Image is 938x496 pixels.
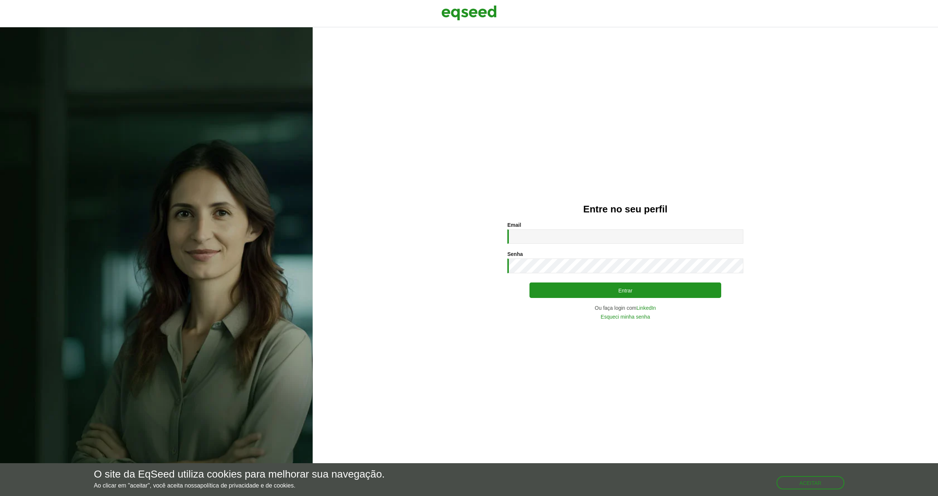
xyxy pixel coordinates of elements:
[327,204,923,215] h2: Entre no seu perfil
[200,483,294,489] a: política de privacidade e de cookies
[507,305,743,311] div: Ou faça login com
[441,4,497,22] img: EqSeed Logo
[94,469,385,480] h5: O site da EqSeed utiliza cookies para melhorar sua navegação.
[636,305,656,311] a: LinkedIn
[529,282,721,298] button: Entrar
[94,482,385,489] p: Ao clicar em "aceitar", você aceita nossa .
[601,314,650,319] a: Esqueci minha senha
[507,222,521,228] label: Email
[507,252,523,257] label: Senha
[777,476,844,489] button: Aceitar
